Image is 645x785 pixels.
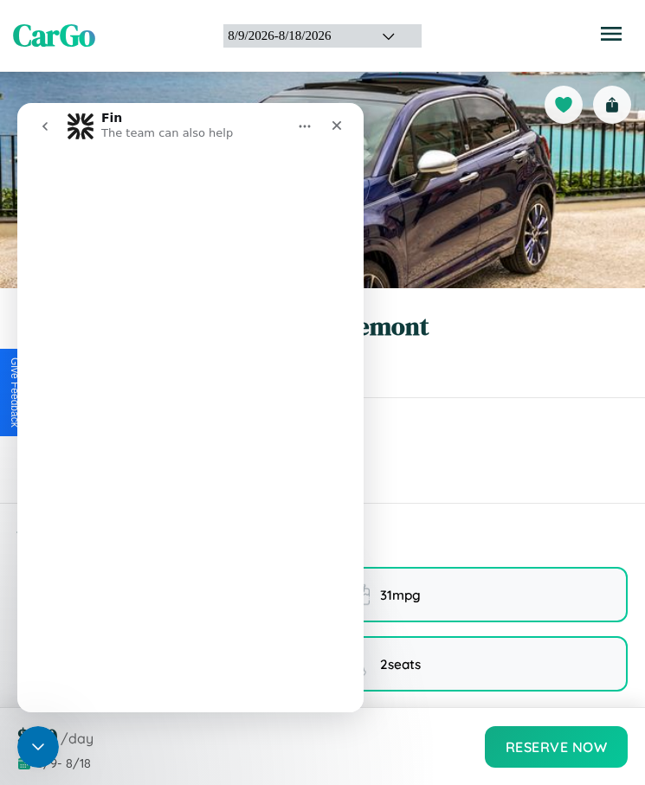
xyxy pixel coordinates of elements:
span: 8 / 9 - 8 / 18 [36,756,91,771]
iframe: Intercom live chat [17,103,364,712]
span: CarGo [13,15,95,56]
span: 31 mpg [380,587,421,603]
span: $ 150 [17,722,57,750]
button: Reserve Now [485,726,629,768]
span: 2 seats [380,656,421,672]
div: 8 / 9 / 2026 - 8 / 18 / 2026 [228,29,360,43]
span: /day [61,730,94,747]
div: Give Feedback [9,357,21,428]
iframe: Intercom live chat [17,726,59,768]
